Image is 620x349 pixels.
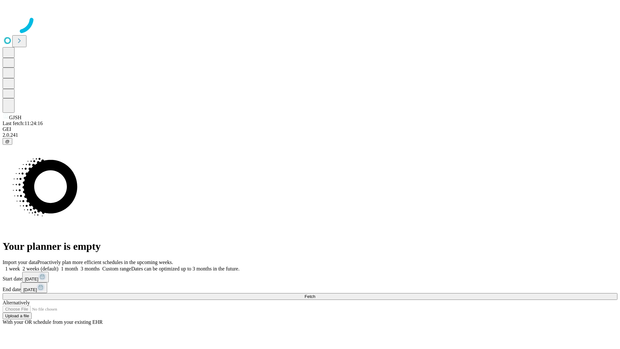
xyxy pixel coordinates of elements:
[3,132,617,138] div: 2.0.241
[61,266,78,271] span: 1 month
[3,300,30,305] span: Alternatively
[3,293,617,300] button: Fetch
[23,287,37,292] span: [DATE]
[5,266,20,271] span: 1 week
[3,138,12,145] button: @
[3,312,32,319] button: Upload a file
[131,266,239,271] span: Dates can be optimized up to 3 months in the future.
[5,139,10,144] span: @
[9,115,21,120] span: GJSH
[3,240,617,252] h1: Your planner is empty
[102,266,131,271] span: Custom range
[23,266,58,271] span: 2 weeks (default)
[3,126,617,132] div: GEI
[37,259,173,265] span: Proactively plan more efficient schedules in the upcoming weeks.
[305,294,315,299] span: Fetch
[25,277,38,281] span: [DATE]
[3,319,103,325] span: With your OR schedule from your existing EHR
[3,259,37,265] span: Import your data
[22,272,49,282] button: [DATE]
[81,266,100,271] span: 3 months
[3,121,43,126] span: Last fetch: 11:24:16
[21,282,47,293] button: [DATE]
[3,272,617,282] div: Start date
[3,282,617,293] div: End date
